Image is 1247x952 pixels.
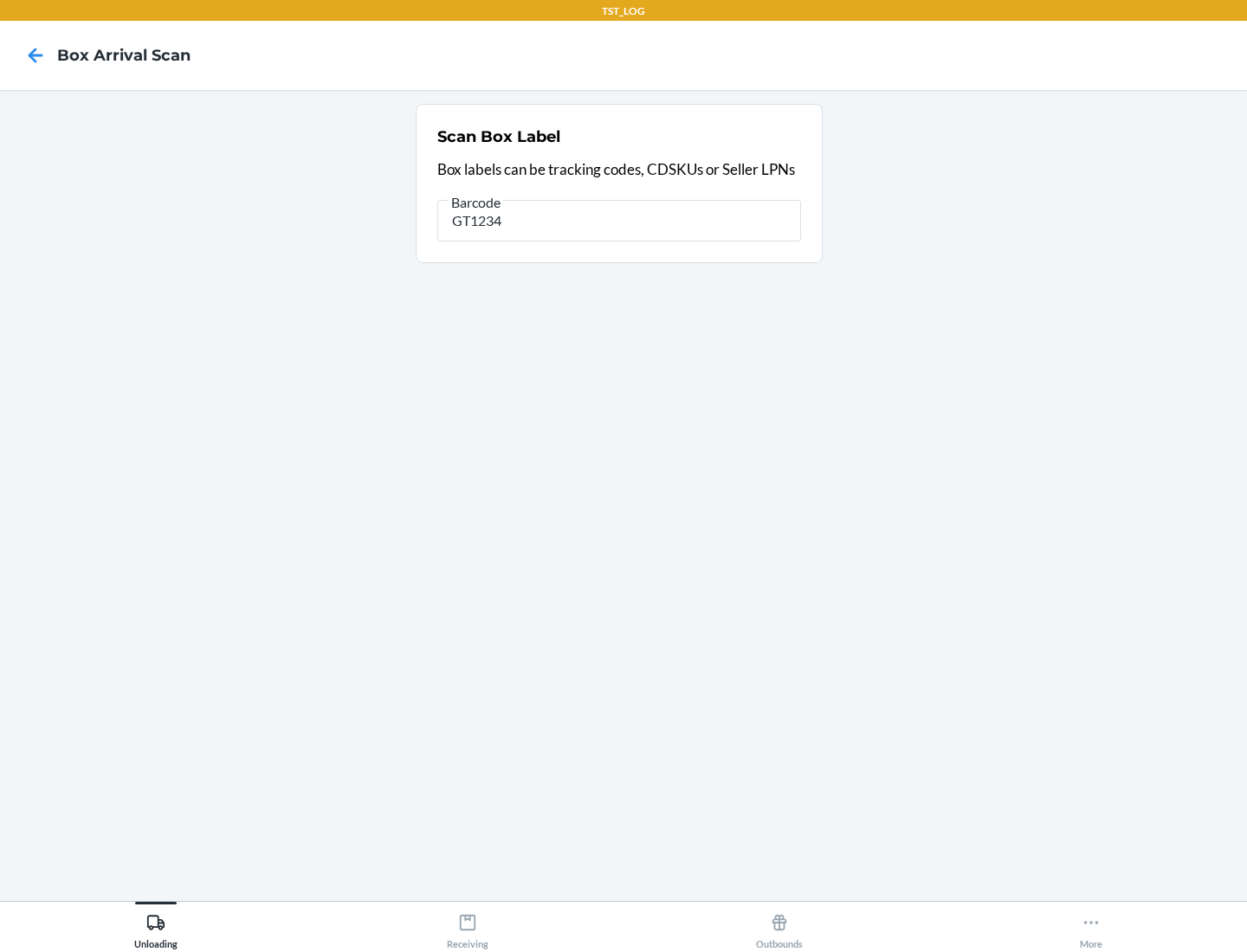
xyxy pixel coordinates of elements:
[57,44,191,67] h4: Box Arrival Scan
[449,194,503,211] span: Barcode
[437,158,801,181] p: Box labels can be tracking codes, CDSKUs or Seller LPNs
[602,3,645,19] p: TST_LOG
[134,906,178,949] div: Unloading
[437,125,560,148] h2: Scan Box Label
[623,902,935,949] button: Outbounds
[756,906,803,949] div: Outbounds
[1080,906,1102,949] div: More
[447,906,488,949] div: Receiving
[437,200,801,241] input: Barcode
[312,902,623,949] button: Receiving
[935,902,1247,949] button: More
